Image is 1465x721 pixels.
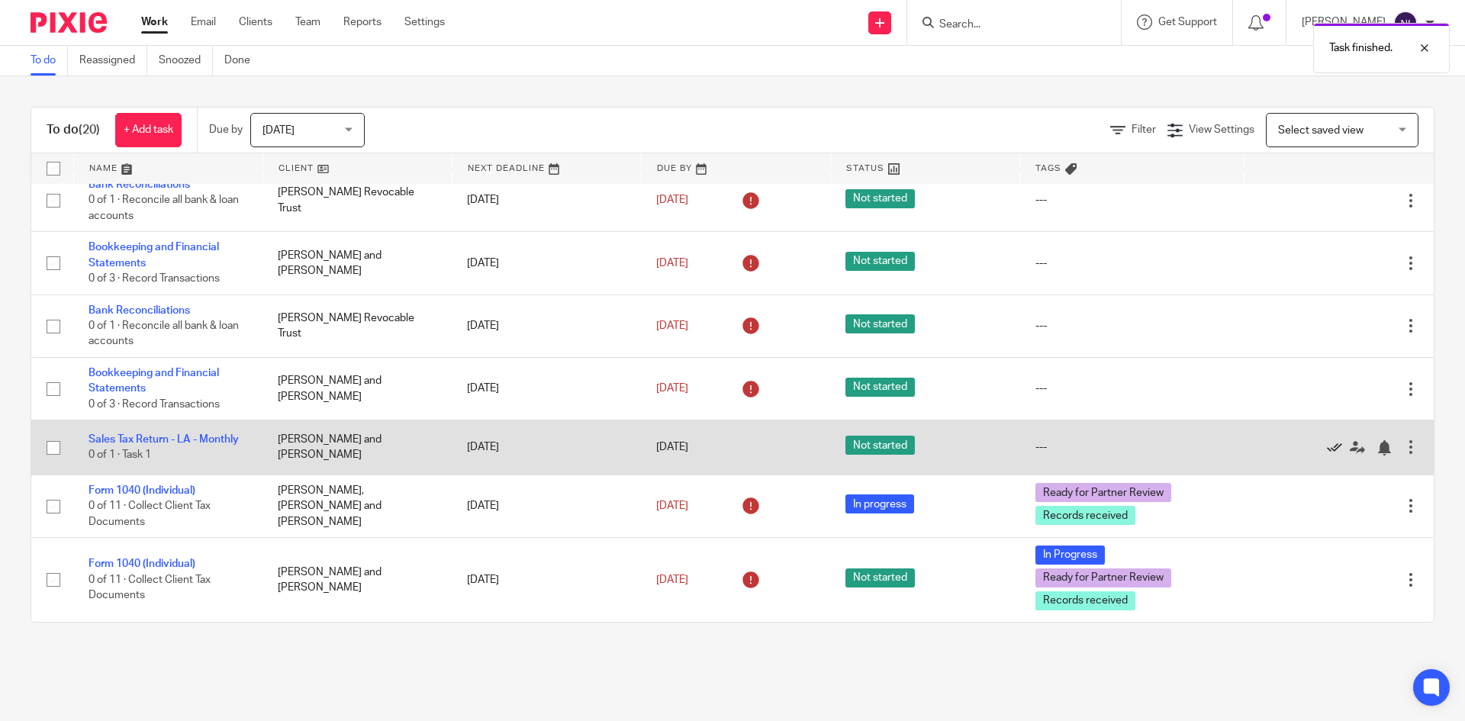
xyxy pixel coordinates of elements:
[1035,506,1135,525] span: Records received
[239,14,272,30] a: Clients
[452,475,641,537] td: [DATE]
[89,242,219,268] a: Bookkeeping and Financial Statements
[1035,439,1229,455] div: ---
[1278,125,1364,136] span: Select saved view
[656,258,688,269] span: [DATE]
[262,125,295,136] span: [DATE]
[343,14,382,30] a: Reports
[1329,40,1393,56] p: Task finished.
[845,252,915,271] span: Not started
[191,14,216,30] a: Email
[89,368,219,394] a: Bookkeeping and Financial Statements
[89,558,195,569] a: Form 1040 (Individual)
[31,46,68,76] a: To do
[1035,164,1061,172] span: Tags
[262,169,452,231] td: [PERSON_NAME] Revocable Trust
[404,14,445,30] a: Settings
[1035,568,1171,587] span: Ready for Partner Review
[262,538,452,623] td: [PERSON_NAME] and [PERSON_NAME]
[845,436,915,455] span: Not started
[31,12,107,33] img: Pixie
[845,568,915,587] span: Not started
[1035,483,1171,502] span: Ready for Partner Review
[452,358,641,420] td: [DATE]
[89,434,239,445] a: Sales Tax Return - LA - Monthly
[452,420,641,475] td: [DATE]
[89,485,195,496] a: Form 1040 (Individual)
[89,575,211,601] span: 0 of 11 · Collect Client Tax Documents
[1035,318,1229,333] div: ---
[47,122,100,138] h1: To do
[656,501,688,511] span: [DATE]
[656,383,688,394] span: [DATE]
[89,273,220,284] span: 0 of 3 · Record Transactions
[89,399,220,410] span: 0 of 3 · Record Transactions
[845,314,915,333] span: Not started
[1035,591,1135,610] span: Records received
[845,494,914,513] span: In progress
[656,442,688,452] span: [DATE]
[452,169,641,231] td: [DATE]
[1035,256,1229,271] div: ---
[209,122,243,137] p: Due by
[1132,124,1156,135] span: Filter
[115,113,182,147] a: + Add task
[845,189,915,208] span: Not started
[1035,381,1229,396] div: ---
[224,46,262,76] a: Done
[656,195,688,205] span: [DATE]
[452,232,641,295] td: [DATE]
[89,179,190,190] a: Bank Reconciliations
[89,450,151,461] span: 0 of 1 · Task 1
[452,538,641,623] td: [DATE]
[159,46,213,76] a: Snoozed
[845,378,915,397] span: Not started
[1393,11,1418,35] img: svg%3E
[262,358,452,420] td: [PERSON_NAME] and [PERSON_NAME]
[1035,192,1229,208] div: ---
[656,575,688,585] span: [DATE]
[262,232,452,295] td: [PERSON_NAME] and [PERSON_NAME]
[262,295,452,357] td: [PERSON_NAME] Revocable Trust
[295,14,320,30] a: Team
[141,14,168,30] a: Work
[656,320,688,331] span: [DATE]
[262,475,452,537] td: [PERSON_NAME], [PERSON_NAME] and [PERSON_NAME]
[79,46,147,76] a: Reassigned
[89,320,239,347] span: 0 of 1 · Reconcile all bank & loan accounts
[89,501,211,527] span: 0 of 11 · Collect Client Tax Documents
[452,295,641,357] td: [DATE]
[1035,546,1105,565] span: In Progress
[79,124,100,136] span: (20)
[262,420,452,475] td: [PERSON_NAME] and [PERSON_NAME]
[89,305,190,316] a: Bank Reconciliations
[89,195,239,221] span: 0 of 1 · Reconcile all bank & loan accounts
[1189,124,1254,135] span: View Settings
[1327,439,1350,455] a: Mark as done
